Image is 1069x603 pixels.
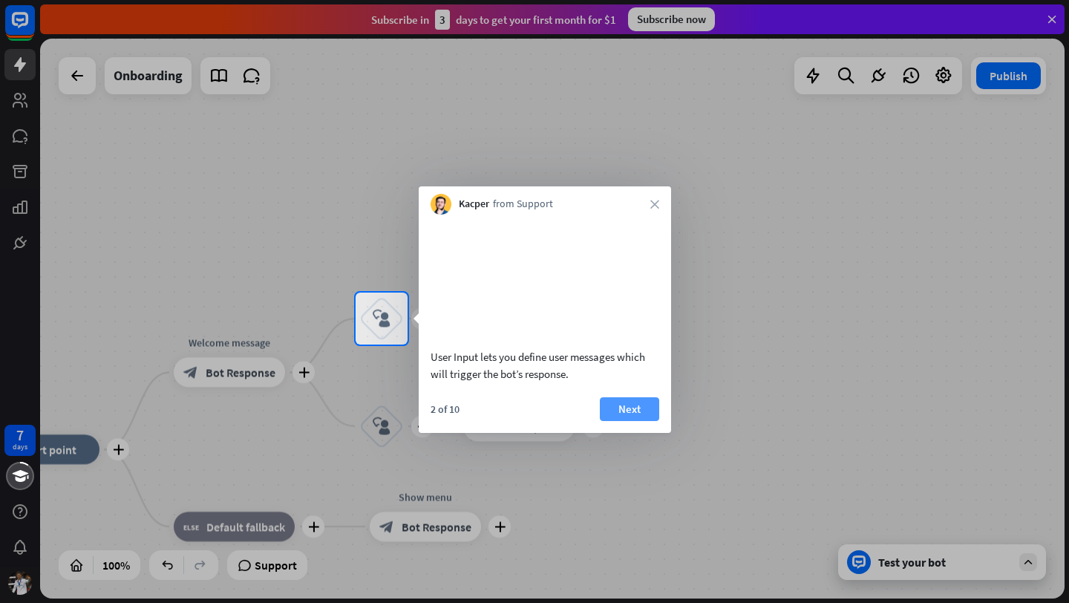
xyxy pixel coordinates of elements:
span: Kacper [459,197,489,212]
div: User Input lets you define user messages which will trigger the bot’s response. [431,348,659,382]
button: Open LiveChat chat widget [12,6,56,50]
span: from Support [493,197,553,212]
i: close [650,200,659,209]
button: Next [600,397,659,421]
div: 2 of 10 [431,402,460,416]
i: block_user_input [373,310,390,327]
